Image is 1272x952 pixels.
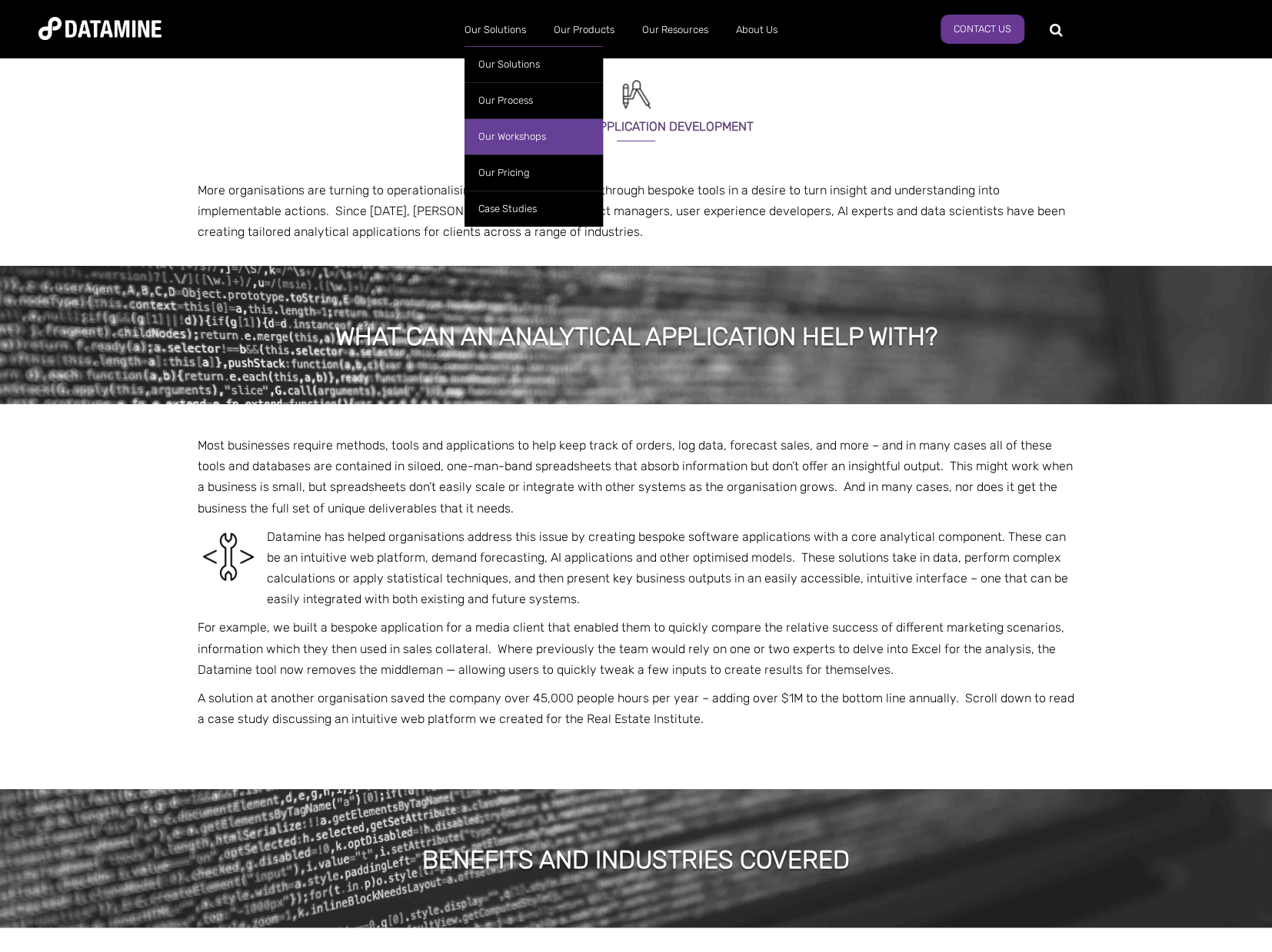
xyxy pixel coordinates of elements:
a: Our Solutions [465,46,603,82]
img: Development [198,526,259,588]
a: Our Resources [628,10,722,50]
a: Our Solutions [451,10,540,50]
a: Case Studies [465,191,603,227]
div: More organisations are turning to operationalising their analytics needs through bespoke tools in... [198,180,1074,243]
a: Our Workshops [465,118,603,154]
a: Our Process [465,82,603,118]
a: Our Pricing [465,154,603,191]
p: For example, we built a bespoke application for a media client that enabled them to quickly compa... [198,617,1074,680]
img: Datamine [38,17,161,40]
h3: ANALYTICAL APPLICATION DEVELOPMENT [198,119,1074,141]
h1: WHAT CAN AN ANALYTICAL APPLICATION HELP WITH? [335,320,937,353]
p: A solution at another organisation saved the company over 45,000 people hours per year – adding o... [198,688,1074,729]
img: ANALYTICAL APPLICATION DEVELOPMENT [619,77,654,111]
h1: BENEFITS AND INDUSTRIES COVERED [422,843,850,877]
p: Most businesses require methods, tools and applications to help keep track of orders, log data, f... [198,435,1074,519]
a: About Us [722,10,791,50]
a: Our Products [540,10,628,50]
a: Contact us [941,15,1024,44]
p: Datamine has helped organisations address this issue by creating bespoke software applications wi... [198,526,1074,610]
